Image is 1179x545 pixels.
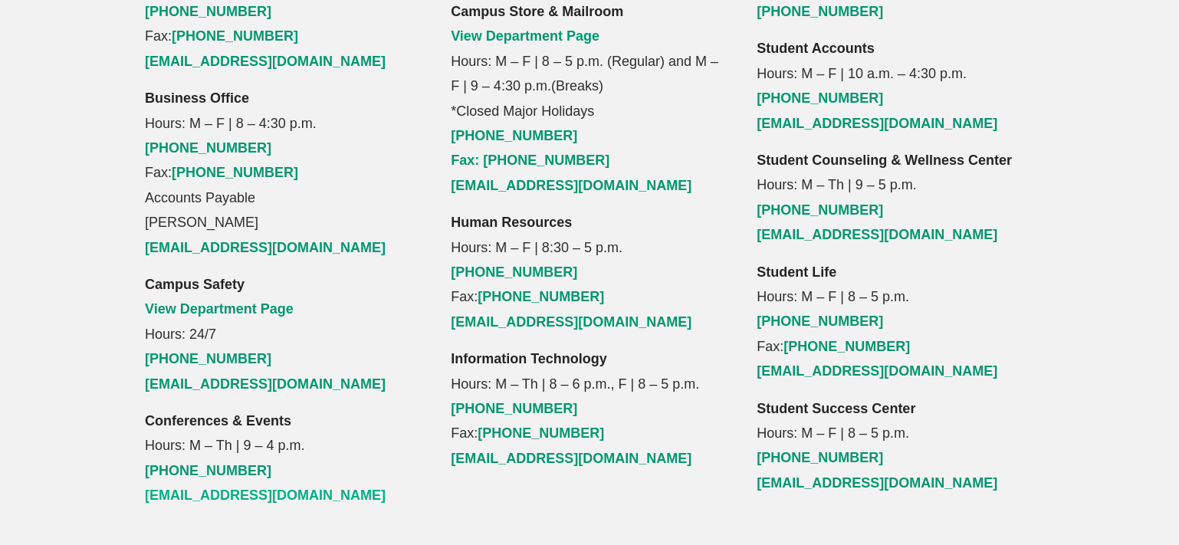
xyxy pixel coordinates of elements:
[145,4,271,19] a: [PHONE_NUMBER]
[757,475,997,491] a: [EMAIL_ADDRESS][DOMAIN_NAME]
[145,376,386,392] a: [EMAIL_ADDRESS][DOMAIN_NAME]
[451,128,577,143] a: [PHONE_NUMBER]
[757,4,883,19] a: [PHONE_NUMBER]
[757,260,1034,384] p: Hours: M – F | 8 – 5 p.m. Fax:
[145,272,422,396] p: Hours: 24/7
[451,451,691,466] a: [EMAIL_ADDRESS][DOMAIN_NAME]
[145,351,271,366] a: [PHONE_NUMBER]
[145,463,271,478] a: [PHONE_NUMBER]
[145,409,422,508] p: Hours: M – Th | 9 – 4 p.m.
[451,178,691,193] a: [EMAIL_ADDRESS][DOMAIN_NAME]
[757,41,874,56] strong: Student Accounts
[145,488,386,503] a: [EMAIL_ADDRESS][DOMAIN_NAME]
[478,289,604,304] a: [PHONE_NUMBER]
[145,140,271,156] a: [PHONE_NUMBER]
[172,165,298,180] a: [PHONE_NUMBER]
[451,401,577,416] a: [PHONE_NUMBER]
[451,346,728,471] p: Hours: M – Th | 8 – 6 p.m., F | 8 – 5 p.m. Fax:
[145,90,249,106] strong: Business Office
[757,264,836,280] strong: Student Life
[757,153,1012,168] strong: Student Counseling & Wellness Center
[145,240,386,255] a: [EMAIL_ADDRESS][DOMAIN_NAME]
[757,401,915,416] strong: Student Success Center
[145,54,386,69] a: [EMAIL_ADDRESS][DOMAIN_NAME]
[145,86,422,260] p: Hours: M – F | 8 – 4:30 p.m. Fax: Accounts Payable [PERSON_NAME]
[172,28,298,44] a: [PHONE_NUMBER]
[451,28,599,44] a: View Department Page
[757,36,1034,136] p: Hours: M – F | 10 a.m. – 4:30 p.m.
[451,264,577,280] a: [PHONE_NUMBER]
[757,116,997,131] a: [EMAIL_ADDRESS][DOMAIN_NAME]
[451,153,609,168] a: Fax: [PHONE_NUMBER]
[451,215,572,230] strong: Human Resources
[757,314,883,329] a: [PHONE_NUMBER]
[451,210,728,334] p: Hours: M – F | 8:30 – 5 p.m. Fax:
[451,314,691,330] a: [EMAIL_ADDRESS][DOMAIN_NAME]
[451,351,607,366] strong: Information Technology
[145,277,245,292] strong: Campus Safety
[783,339,910,354] a: [PHONE_NUMBER]
[757,227,997,242] a: [EMAIL_ADDRESS][DOMAIN_NAME]
[145,301,294,317] a: View Department Page
[757,396,1034,496] p: Hours: M – F | 8 – 5 p.m.
[757,148,1034,248] p: Hours: M – Th | 9 – 5 p.m.
[451,4,623,19] strong: Campus Store & Mailroom
[478,425,604,441] a: [PHONE_NUMBER]
[757,363,997,379] a: [EMAIL_ADDRESS][DOMAIN_NAME]
[757,202,883,218] a: [PHONE_NUMBER]
[757,450,883,465] a: [PHONE_NUMBER]
[145,413,291,428] strong: Conferences & Events
[757,90,883,106] a: [PHONE_NUMBER]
